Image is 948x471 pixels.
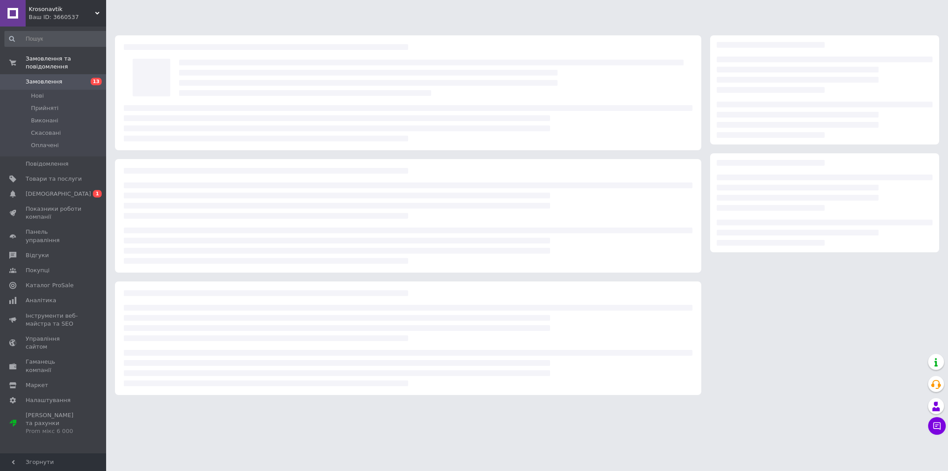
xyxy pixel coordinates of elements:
[31,129,61,137] span: Скасовані
[29,13,106,21] div: Ваш ID: 3660537
[26,358,82,374] span: Гаманець компанії
[26,190,91,198] span: [DEMOGRAPHIC_DATA]
[26,205,82,221] span: Показники роботи компанії
[26,266,50,274] span: Покупці
[91,78,102,85] span: 13
[31,141,59,149] span: Оплачені
[26,335,82,351] span: Управління сайтом
[26,411,82,436] span: [PERSON_NAME] та рахунки
[26,296,56,304] span: Аналітика
[26,427,82,435] div: Prom мікс 6 000
[31,117,58,125] span: Виконані
[26,281,73,289] span: Каталог ProSale
[26,312,82,328] span: Інструменти веб-майстра та SEO
[29,5,95,13] span: Krosonavtik
[4,31,110,47] input: Пошук
[31,104,58,112] span: Прийняті
[26,381,48,389] span: Маркет
[26,55,106,71] span: Замовлення та повідомлення
[26,175,82,183] span: Товари та послуги
[93,190,102,198] span: 1
[31,92,44,100] span: Нові
[26,160,69,168] span: Повідомлення
[928,417,946,435] button: Чат з покупцем
[26,228,82,244] span: Панель управління
[26,396,71,404] span: Налаштування
[26,251,49,259] span: Відгуки
[26,78,62,86] span: Замовлення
